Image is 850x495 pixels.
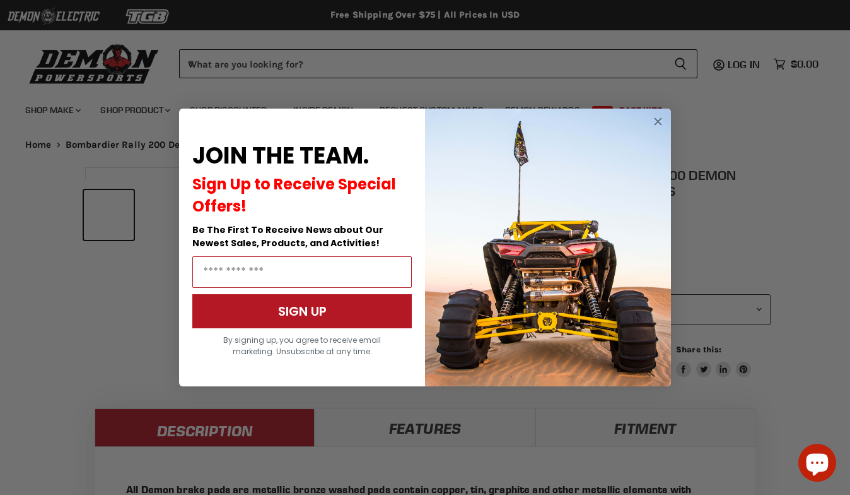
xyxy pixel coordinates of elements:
[650,114,666,129] button: Close dialog
[192,294,412,328] button: SIGN UP
[795,444,840,485] inbox-online-store-chat: Shopify online store chat
[192,224,383,249] span: Be The First To Receive News about Our Newest Sales, Products, and Activities!
[192,174,396,217] span: Sign Up to Receive Special Offers!
[192,256,412,288] input: Email Address
[223,335,381,357] span: By signing up, you agree to receive email marketing. Unsubscribe at any time.
[192,140,369,172] span: JOIN THE TEAM.
[425,109,671,386] img: a9095488-b6e7-41ba-879d-588abfab540b.jpeg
